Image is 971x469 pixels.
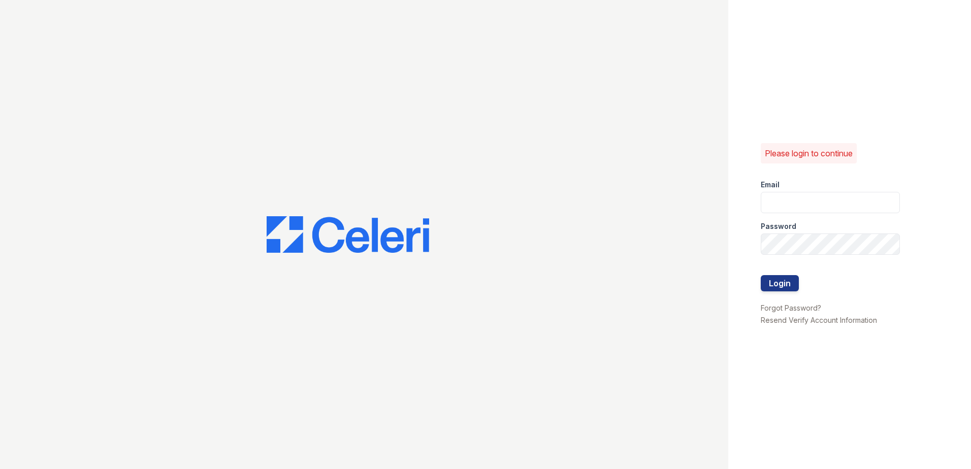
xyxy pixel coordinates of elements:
label: Email [761,180,780,190]
img: CE_Logo_Blue-a8612792a0a2168367f1c8372b55b34899dd931a85d93a1a3d3e32e68fde9ad4.png [267,216,429,253]
a: Forgot Password? [761,304,821,312]
label: Password [761,221,796,231]
p: Please login to continue [765,147,853,159]
button: Login [761,275,799,291]
a: Resend Verify Account Information [761,316,877,324]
